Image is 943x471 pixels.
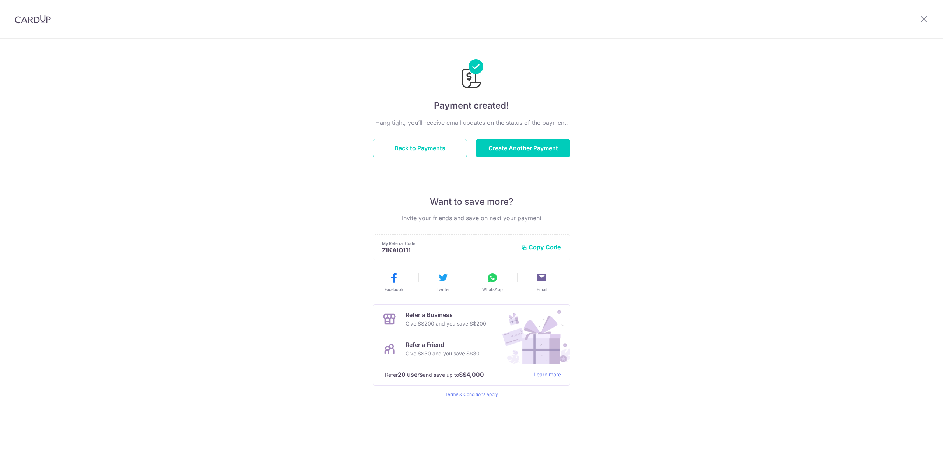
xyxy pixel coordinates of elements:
[15,15,51,24] img: CardUp
[537,287,547,292] span: Email
[520,272,564,292] button: Email
[521,243,561,251] button: Copy Code
[896,449,936,467] iframe: Opens a widget where you can find more information
[406,319,486,328] p: Give S$200 and you save S$200
[406,340,480,349] p: Refer a Friend
[482,287,503,292] span: WhatsApp
[437,287,450,292] span: Twitter
[406,310,486,319] p: Refer a Business
[406,349,480,358] p: Give S$30 and you save S$30
[421,272,465,292] button: Twitter
[534,370,561,379] a: Learn more
[373,118,570,127] p: Hang tight, you’ll receive email updates on the status of the payment.
[471,272,514,292] button: WhatsApp
[373,214,570,222] p: Invite your friends and save on next your payment
[476,139,570,157] button: Create Another Payment
[373,99,570,112] h4: Payment created!
[495,305,570,364] img: Refer
[373,196,570,208] p: Want to save more?
[382,240,515,246] p: My Referral Code
[445,391,498,397] a: Terms & Conditions apply
[382,246,515,254] p: ZIKAIO111
[372,272,416,292] button: Facebook
[398,370,423,379] strong: 20 users
[373,139,467,157] button: Back to Payments
[459,370,484,379] strong: S$4,000
[385,287,403,292] span: Facebook
[385,370,528,379] p: Refer and save up to
[460,59,483,90] img: Payments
